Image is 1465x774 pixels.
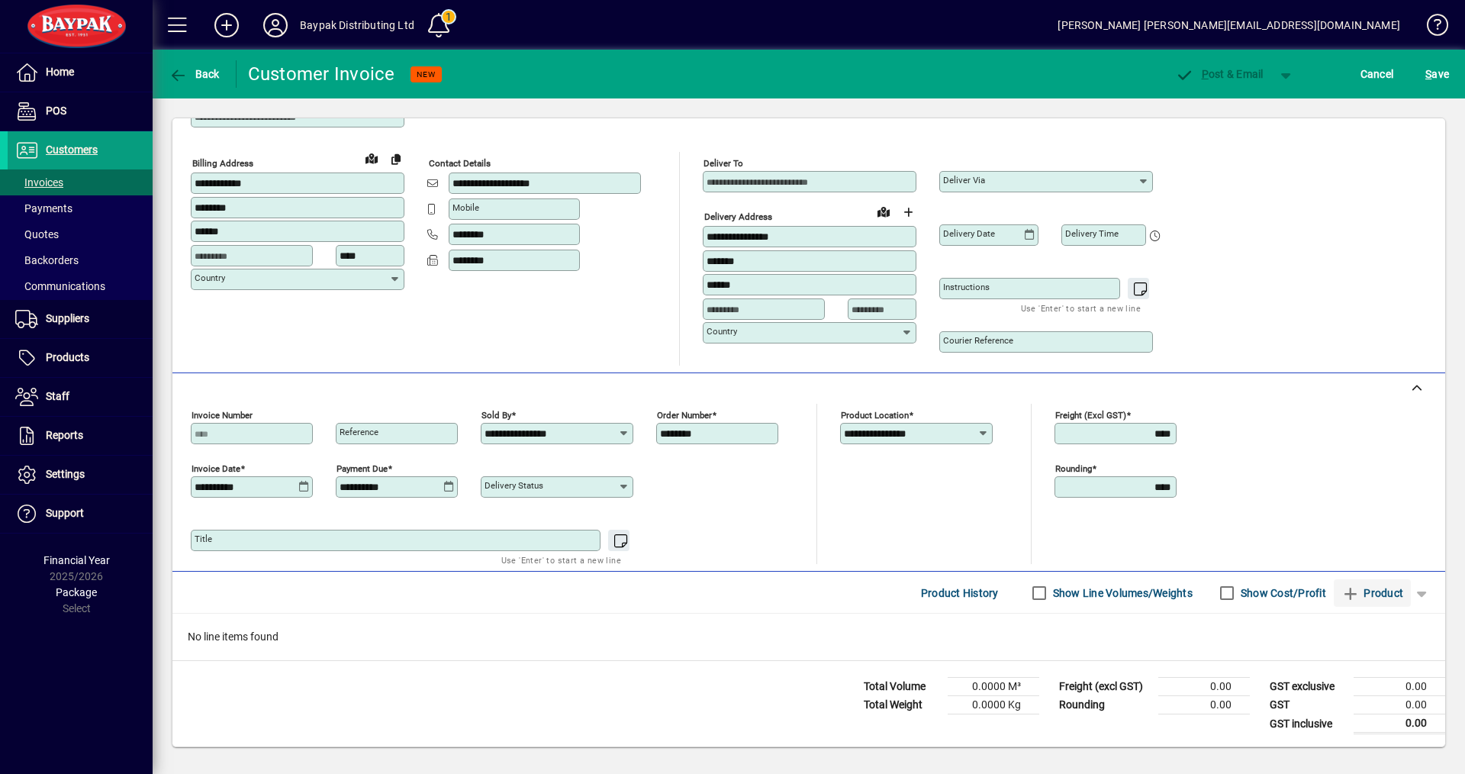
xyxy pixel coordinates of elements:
a: Home [8,53,153,92]
button: Product History [915,579,1005,607]
span: Product [1341,581,1403,605]
td: Freight (excl GST) [1051,678,1158,696]
mat-label: Delivery time [1065,228,1119,239]
label: Show Line Volumes/Weights [1050,585,1193,601]
mat-hint: Use 'Enter' to start a new line [1021,299,1141,317]
a: Products [8,339,153,377]
span: P [1202,68,1209,80]
mat-label: Payment due [336,463,388,474]
button: Add [202,11,251,39]
mat-label: Instructions [943,282,990,292]
a: Support [8,495,153,533]
mat-label: Freight (excl GST) [1055,410,1126,421]
span: Reports [46,429,83,441]
td: GST [1262,696,1354,714]
td: GST exclusive [1262,678,1354,696]
span: ave [1425,62,1449,86]
td: 0.00 [1354,678,1445,696]
mat-label: Invoice number [192,410,253,421]
mat-label: Delivery status [485,480,543,491]
span: POS [46,105,66,117]
mat-label: Invoice date [192,463,240,474]
a: Suppliers [8,300,153,338]
span: Payments [15,202,72,214]
span: Financial Year [43,554,110,566]
mat-label: Courier Reference [943,335,1013,346]
span: Package [56,586,97,598]
td: 0.00 [1354,696,1445,714]
span: ost & Email [1175,68,1264,80]
td: 0.0000 Kg [948,696,1039,714]
a: Quotes [8,221,153,247]
span: Cancel [1360,62,1394,86]
a: Staff [8,378,153,416]
span: Settings [46,468,85,480]
label: Show Cost/Profit [1238,585,1326,601]
mat-label: Deliver To [704,158,743,169]
mat-label: Title [195,534,212,544]
span: Back [169,68,220,80]
td: 0.00 [1354,714,1445,734]
mat-label: Product location [841,410,909,421]
a: Settings [8,456,153,494]
button: Copy to Delivery address [384,147,408,171]
a: Reports [8,417,153,455]
span: Quotes [15,228,59,240]
span: Customers [46,144,98,156]
span: Staff [46,390,69,402]
span: Support [46,507,84,519]
a: View on map [359,146,384,170]
button: Save [1422,60,1453,88]
button: Product [1334,579,1411,607]
a: Backorders [8,247,153,273]
mat-label: Country [195,273,225,283]
mat-label: Country [707,326,737,337]
mat-label: Sold by [481,410,511,421]
a: Knowledge Base [1415,3,1446,53]
mat-label: Order number [657,410,712,421]
td: Total Volume [856,678,948,696]
span: Product History [921,581,999,605]
span: Invoices [15,176,63,189]
td: 0.00 [1158,678,1250,696]
span: Products [46,351,89,363]
button: Choose address [896,200,920,224]
td: Total Weight [856,696,948,714]
a: View on map [871,199,896,224]
span: NEW [417,69,436,79]
button: Cancel [1357,60,1398,88]
mat-hint: Use 'Enter' to start a new line [501,551,621,569]
span: Communications [15,280,105,292]
button: Profile [251,11,300,39]
span: Suppliers [46,312,89,324]
app-page-header-button: Back [153,60,237,88]
div: [PERSON_NAME] [PERSON_NAME][EMAIL_ADDRESS][DOMAIN_NAME] [1058,13,1400,37]
span: S [1425,68,1431,80]
td: GST inclusive [1262,714,1354,734]
a: Communications [8,273,153,299]
mat-label: Rounding [1055,463,1092,474]
div: Customer Invoice [248,62,395,86]
td: 0.0000 M³ [948,678,1039,696]
a: Invoices [8,169,153,195]
a: POS [8,92,153,131]
button: Back [165,60,224,88]
span: Backorders [15,254,79,266]
mat-label: Deliver via [943,175,985,185]
mat-label: Reference [340,427,378,437]
mat-label: Delivery date [943,228,995,239]
td: 0.00 [1158,696,1250,714]
div: Baypak Distributing Ltd [300,13,414,37]
div: No line items found [172,614,1445,660]
button: Post & Email [1167,60,1271,88]
td: Rounding [1051,696,1158,714]
span: Home [46,66,74,78]
a: Payments [8,195,153,221]
mat-label: Mobile [452,202,479,213]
